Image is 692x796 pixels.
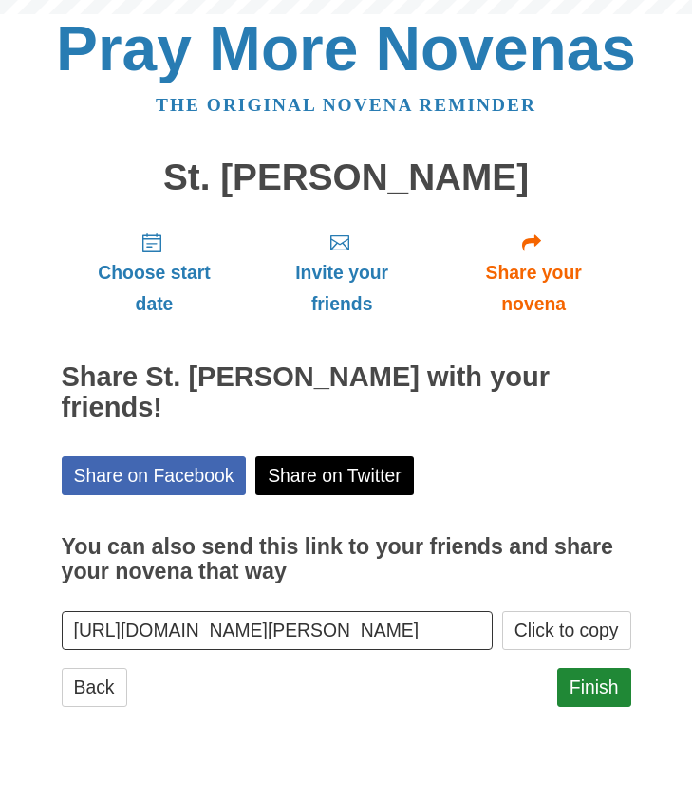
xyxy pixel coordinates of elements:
[62,362,631,423] h2: Share St. [PERSON_NAME] with your friends!
[156,95,536,115] a: The original novena reminder
[266,257,417,320] span: Invite your friends
[437,216,631,329] a: Share your novena
[247,216,436,329] a: Invite your friends
[62,668,127,707] a: Back
[81,257,229,320] span: Choose start date
[56,13,636,83] a: Pray More Novenas
[456,257,612,320] span: Share your novena
[62,157,631,198] h1: St. [PERSON_NAME]
[255,456,414,495] a: Share on Twitter
[62,216,248,329] a: Choose start date
[502,611,631,650] button: Click to copy
[62,535,631,583] h3: You can also send this link to your friends and share your novena that way
[557,668,631,707] a: Finish
[62,456,247,495] a: Share on Facebook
